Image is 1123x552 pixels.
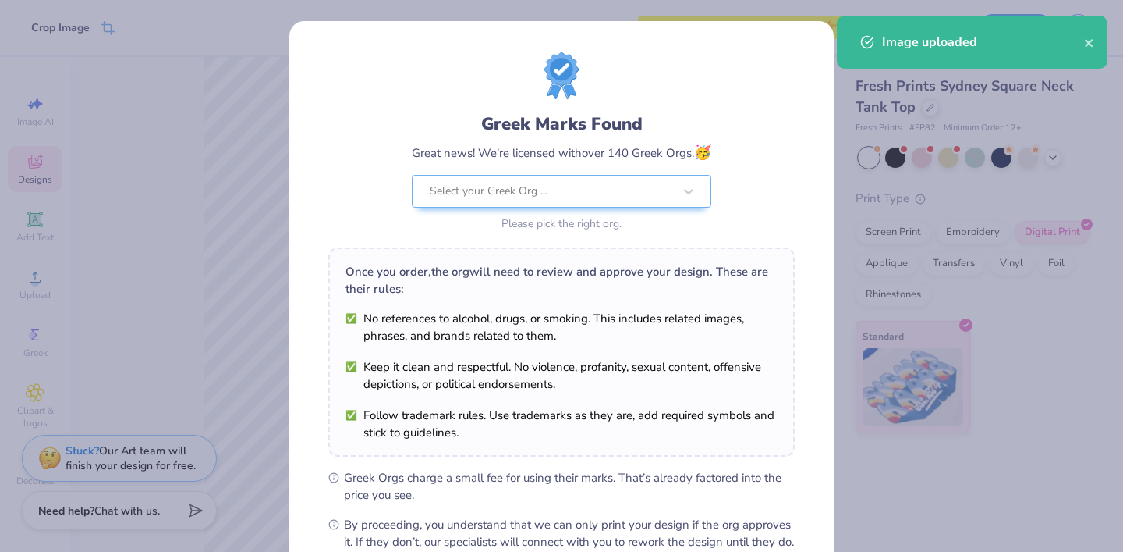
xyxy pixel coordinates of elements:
[412,112,711,137] div: Greek Marks Found
[345,407,778,441] li: Follow trademark rules. Use trademarks as they are, add required symbols and stick to guidelines.
[344,469,795,504] span: Greek Orgs charge a small fee for using their marks. That’s already factored into the price you see.
[344,516,795,550] span: By proceeding, you understand that we can only print your design if the org approves it. If they ...
[694,143,711,162] span: 🥳
[345,310,778,344] li: No references to alcohol, drugs, or smoking. This includes related images, phrases, and brands re...
[345,263,778,297] div: Once you order, the org will need to review and approve your design. These are their rules:
[1084,33,1095,52] button: close
[882,33,1084,52] div: Image uploaded
[544,52,579,99] img: license-marks-badge.png
[345,358,778,393] li: Keep it clean and respectful. No violence, profanity, sexual content, offensive depictions, or po...
[412,215,711,232] div: Please pick the right org.
[412,142,711,163] div: Great news! We’re licensed with over 140 Greek Orgs.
